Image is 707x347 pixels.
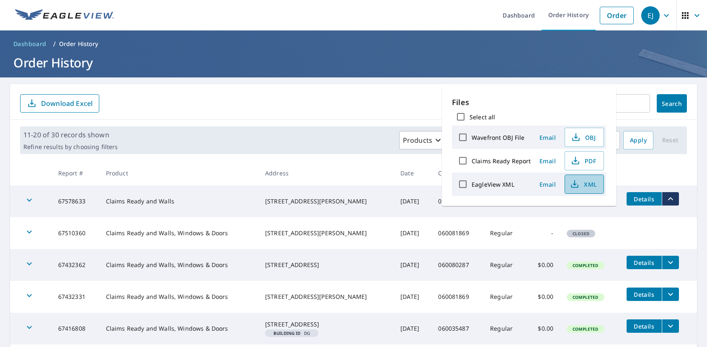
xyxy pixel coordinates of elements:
[394,281,431,313] td: [DATE]
[472,180,514,188] label: EagleView XML
[662,256,679,269] button: filesDropdownBtn-67432362
[568,231,594,236] span: Closed
[431,281,483,313] td: 060081869
[52,185,99,217] td: 67578633
[570,132,597,142] span: OBJ
[662,192,679,206] button: filesDropdownBtn-67578633
[394,217,431,249] td: [DATE]
[565,128,604,147] button: OBJ
[526,313,560,344] td: $0.00
[20,94,99,113] button: Download Excel
[258,161,394,185] th: Address
[568,294,603,300] span: Completed
[268,331,315,335] span: DG
[662,288,679,301] button: filesDropdownBtn-67432331
[41,99,93,108] p: Download Excel
[10,37,50,51] a: Dashboard
[570,156,597,166] span: PDF
[534,178,561,191] button: Email
[526,281,560,313] td: $0.00
[15,9,114,22] img: EV Logo
[99,185,258,217] td: Claims Ready and Walls
[534,131,561,144] button: Email
[431,185,483,217] td: 060130130
[99,313,258,344] td: Claims Ready and Walls, Windows & Doors
[627,319,662,333] button: detailsBtn-67416808
[600,7,634,24] a: Order
[627,288,662,301] button: detailsBtn-67432331
[472,157,531,165] label: Claims Ready Report
[663,100,680,108] span: Search
[52,249,99,281] td: 67432362
[472,134,524,141] label: Wavefront OBJ File
[13,40,46,48] span: Dashboard
[526,249,560,281] td: $0.00
[265,261,387,269] div: [STREET_ADDRESS]
[483,217,526,249] td: Regular
[399,131,448,149] button: Products
[565,151,604,170] button: PDF
[59,40,98,48] p: Order History
[538,157,558,165] span: Email
[99,161,258,185] th: Product
[52,281,99,313] td: 67432331
[52,161,99,185] th: Report #
[53,39,56,49] li: /
[23,143,118,151] p: Refine results by choosing filters
[630,135,647,146] span: Apply
[394,185,431,217] td: [DATE]
[452,97,606,108] p: Files
[431,249,483,281] td: 060080287
[662,319,679,333] button: filesDropdownBtn-67416808
[641,6,660,25] div: EJ
[10,37,697,51] nav: breadcrumb
[99,249,258,281] td: Claims Ready and Walls, Windows & Doors
[483,249,526,281] td: Regular
[534,154,561,167] button: Email
[623,131,653,149] button: Apply
[403,135,432,145] p: Products
[265,293,387,301] div: [STREET_ADDRESS][PERSON_NAME]
[568,326,603,332] span: Completed
[483,313,526,344] td: Regular
[99,281,258,313] td: Claims Ready and Walls, Windows & Doors
[538,134,558,141] span: Email
[431,161,483,185] th: Claim ID
[23,130,118,140] p: 11-20 of 30 records shown
[565,175,604,194] button: XML
[10,54,697,71] h1: Order History
[265,229,387,237] div: [STREET_ADDRESS][PERSON_NAME]
[632,290,657,298] span: Details
[538,180,558,188] span: Email
[265,320,387,329] div: [STREET_ADDRESS]
[632,322,657,330] span: Details
[526,217,560,249] td: -
[627,256,662,269] button: detailsBtn-67432362
[274,331,301,335] em: Building ID
[394,161,431,185] th: Date
[657,94,687,113] button: Search
[627,192,662,206] button: detailsBtn-67578633
[394,249,431,281] td: [DATE]
[52,313,99,344] td: 67416808
[99,217,258,249] td: Claims Ready and Walls, Windows & Doors
[394,313,431,344] td: [DATE]
[431,217,483,249] td: 060081869
[483,281,526,313] td: Regular
[52,217,99,249] td: 67510360
[470,113,495,121] label: Select all
[570,179,597,189] span: XML
[632,195,657,203] span: Details
[265,197,387,206] div: [STREET_ADDRESS][PERSON_NAME]
[431,313,483,344] td: 060035487
[568,262,603,268] span: Completed
[632,259,657,267] span: Details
